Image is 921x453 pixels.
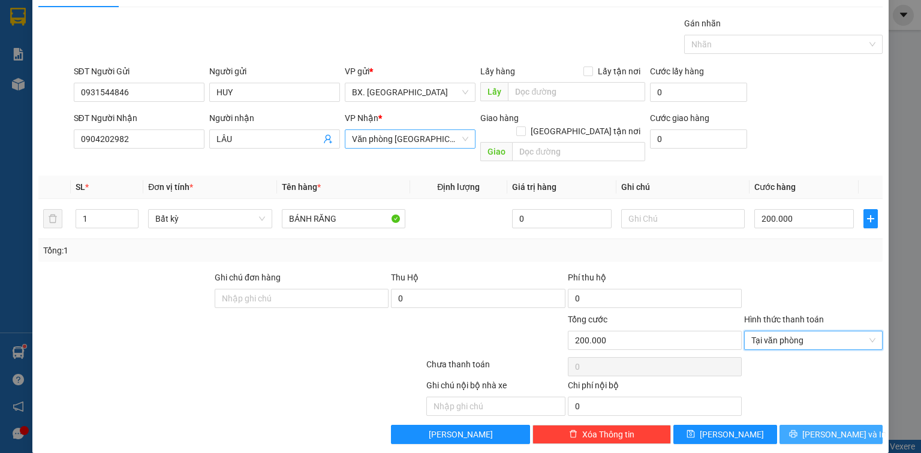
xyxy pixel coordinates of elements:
[480,142,512,161] span: Giao
[43,209,62,228] button: delete
[74,111,204,125] div: SĐT Người Nhận
[568,271,742,289] div: Phí thu hộ
[155,210,264,228] span: Bất kỳ
[802,428,886,441] span: [PERSON_NAME] và In
[426,379,565,397] div: Ghi chú nội bộ nhà xe
[616,176,750,199] th: Ghi chú
[43,244,356,257] div: Tổng: 1
[352,83,468,101] span: BX. Ninh Sơn
[687,430,695,439] span: save
[568,315,607,324] span: Tổng cước
[429,428,493,441] span: [PERSON_NAME]
[425,358,566,379] div: Chưa thanh toán
[700,428,764,441] span: [PERSON_NAME]
[568,379,742,397] div: Chi phí nội bộ
[593,65,645,78] span: Lấy tận nơi
[480,67,515,76] span: Lấy hàng
[532,425,671,444] button: deleteXóa Thông tin
[215,273,281,282] label: Ghi chú đơn hàng
[391,425,529,444] button: [PERSON_NAME]
[744,315,824,324] label: Hình thức thanh toán
[512,182,556,192] span: Giá trị hàng
[526,125,645,138] span: [GEOGRAPHIC_DATA] tận nơi
[480,82,508,101] span: Lấy
[512,209,612,228] input: 0
[673,425,777,444] button: save[PERSON_NAME]
[323,134,333,144] span: user-add
[148,182,193,192] span: Đơn vị tính
[345,113,378,123] span: VP Nhận
[864,214,877,224] span: plus
[650,129,747,149] input: Cước giao hàng
[282,209,405,228] input: VD: Bàn, Ghế
[684,19,721,28] label: Gán nhãn
[352,130,468,148] span: Văn phòng Tân Phú
[426,397,565,416] input: Nhập ghi chú
[569,430,577,439] span: delete
[650,113,709,123] label: Cước giao hàng
[391,273,419,282] span: Thu Hộ
[751,331,875,349] span: Tại văn phòng
[76,182,85,192] span: SL
[650,67,704,76] label: Cước lấy hàng
[215,289,389,308] input: Ghi chú đơn hàng
[789,430,797,439] span: printer
[480,113,519,123] span: Giao hàng
[209,65,340,78] div: Người gửi
[621,209,745,228] input: Ghi Chú
[754,182,796,192] span: Cước hàng
[74,65,204,78] div: SĐT Người Gửi
[437,182,480,192] span: Định lượng
[863,209,878,228] button: plus
[508,82,645,101] input: Dọc đường
[779,425,883,444] button: printer[PERSON_NAME] và In
[282,182,321,192] span: Tên hàng
[512,142,645,161] input: Dọc đường
[650,83,747,102] input: Cước lấy hàng
[582,428,634,441] span: Xóa Thông tin
[209,111,340,125] div: Người nhận
[345,65,475,78] div: VP gửi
